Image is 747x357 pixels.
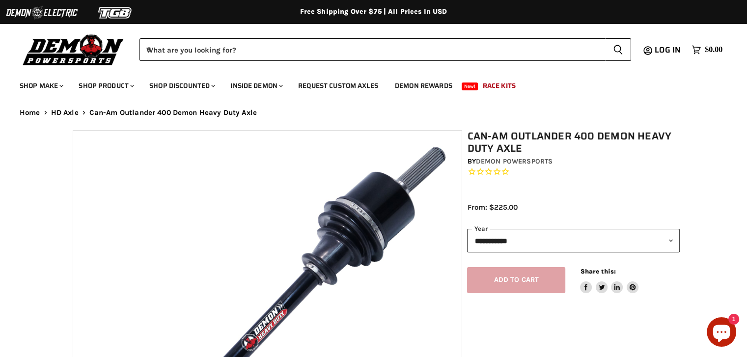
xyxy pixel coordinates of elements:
a: HD Axle [51,109,79,117]
div: by [467,156,679,167]
span: From: $225.00 [467,203,517,212]
form: Product [139,38,631,61]
span: Share this: [580,268,615,275]
a: Inside Demon [223,76,289,96]
ul: Main menu [12,72,720,96]
a: $0.00 [687,43,727,57]
span: Rated 0.0 out of 5 stars 0 reviews [467,167,679,177]
span: $0.00 [705,45,722,55]
img: Demon Powersports [20,32,127,67]
a: Request Custom Axles [291,76,386,96]
inbox-online-store-chat: Shopify online store chat [704,317,739,349]
span: Can-Am Outlander 400 Demon Heavy Duty Axle [89,109,257,117]
a: Race Kits [475,76,523,96]
h1: Can-Am Outlander 400 Demon Heavy Duty Axle [467,130,679,155]
a: Shop Discounted [142,76,221,96]
a: Demon Rewards [387,76,460,96]
a: Home [20,109,40,117]
span: New! [462,82,478,90]
a: Shop Product [71,76,140,96]
a: Log in [650,46,687,55]
a: Shop Make [12,76,69,96]
input: When autocomplete results are available use up and down arrows to review and enter to select [139,38,605,61]
img: TGB Logo 2 [79,3,152,22]
img: Demon Electric Logo 2 [5,3,79,22]
aside: Share this: [580,267,638,293]
button: Search [605,38,631,61]
a: Demon Powersports [476,157,553,165]
span: Log in [655,44,681,56]
select: year [467,229,679,253]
